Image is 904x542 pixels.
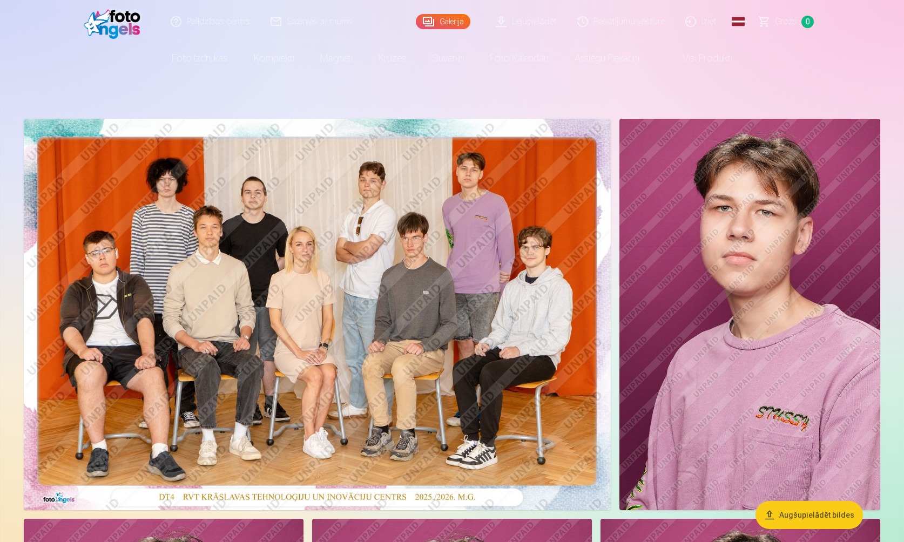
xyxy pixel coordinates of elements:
[159,43,241,73] a: Foto izdrukas
[755,501,863,529] button: Augšupielādēt bildes
[241,43,307,73] a: Komplekti
[477,43,562,73] a: Foto kalendāri
[84,4,146,39] img: /fa1
[366,43,420,73] a: Krūzes
[420,43,477,73] a: Suvenīri
[307,43,366,73] a: Magnēti
[652,43,745,73] a: Visi produkti
[775,15,797,28] span: Grozs
[416,14,470,29] a: Galerija
[562,43,652,73] a: Atslēgu piekariņi
[801,16,814,28] span: 0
